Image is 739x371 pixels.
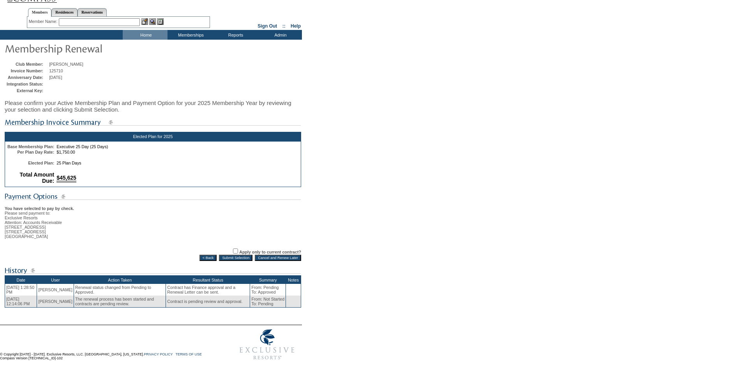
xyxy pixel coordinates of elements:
img: pgTtlMembershipRenewal.gif [5,40,160,56]
div: Please send payment to: Exclusive Resorts Attention: Accounts Receivable [STREET_ADDRESS] [STREET... [5,201,301,239]
td: Executive 25 Day (25 Days) [56,144,299,149]
a: Sign Out [258,23,277,29]
a: Reservations [78,8,107,16]
img: subTtlMembershipInvoiceSummary.gif [5,117,301,127]
img: Exclusive Resorts [232,325,302,364]
input: < Back [199,255,217,261]
th: Summary [250,276,286,284]
span: [DATE] [49,75,62,80]
span: :: [282,23,286,29]
b: Elected Plan: [28,161,54,165]
b: Base Membership Plan: [7,144,54,149]
img: View [149,18,156,25]
b: You have selected to pay by check. [5,206,74,211]
td: Contract has Finance approval and a Renewal Letter can be sent. [166,284,250,296]
img: Reservations [157,18,164,25]
td: Anniversary Date: [7,75,47,80]
th: Notes [286,276,301,284]
td: [PERSON_NAME] [37,296,74,308]
a: Help [291,23,301,29]
td: Reports [212,30,257,40]
th: Action Taken [74,276,166,284]
img: b_edit.gif [141,18,148,25]
td: Home [123,30,168,40]
a: TERMS OF USE [176,352,202,356]
td: Admin [257,30,302,40]
div: Elected Plan for 2025 [5,132,301,141]
th: User [37,276,74,284]
label: Apply only to current contract? [239,250,301,254]
span: [PERSON_NAME] [49,62,83,66]
div: Member Name: [29,18,59,25]
a: Members [28,8,52,17]
td: From: Not Started To: Pending [250,296,286,308]
td: Invoice Number: [7,68,47,73]
span: $45,625 [56,175,76,182]
td: 25 Plan Days [56,161,299,165]
td: Memberships [168,30,212,40]
a: Residences [51,8,78,16]
b: Total Amount Due: [20,171,55,184]
div: Please confirm your Active Membership Plan and Payment Option for your 2025 Membership Year by re... [5,96,301,117]
td: [PERSON_NAME] [37,284,74,296]
td: Renewal status changed from Pending to Approved. [74,284,166,296]
input: Submit Selection [219,255,252,261]
td: $1,750.00 [56,150,299,154]
td: Contract is pending review and approval. [166,296,250,308]
img: subTtlHistory.gif [5,266,301,275]
td: The renewal process has been started and contracts are pending review. [74,296,166,308]
td: External Key: [7,88,47,93]
td: [DATE] 12:14:06 PM [5,296,37,308]
td: [DATE] 1:28:50 PM [5,284,37,296]
td: Club Member: [7,62,47,66]
b: Per Plan Day Rate: [17,150,54,154]
a: PRIVACY POLICY [144,352,173,356]
th: Date [5,276,37,284]
span: 125710 [49,68,63,73]
td: From: Pending To: Approved [250,284,286,296]
td: Integration Status: [7,82,47,86]
th: Resultant Status [166,276,250,284]
input: Cancel and Renew Later [255,255,301,261]
img: subTtlPaymentOptions.gif [5,192,301,201]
